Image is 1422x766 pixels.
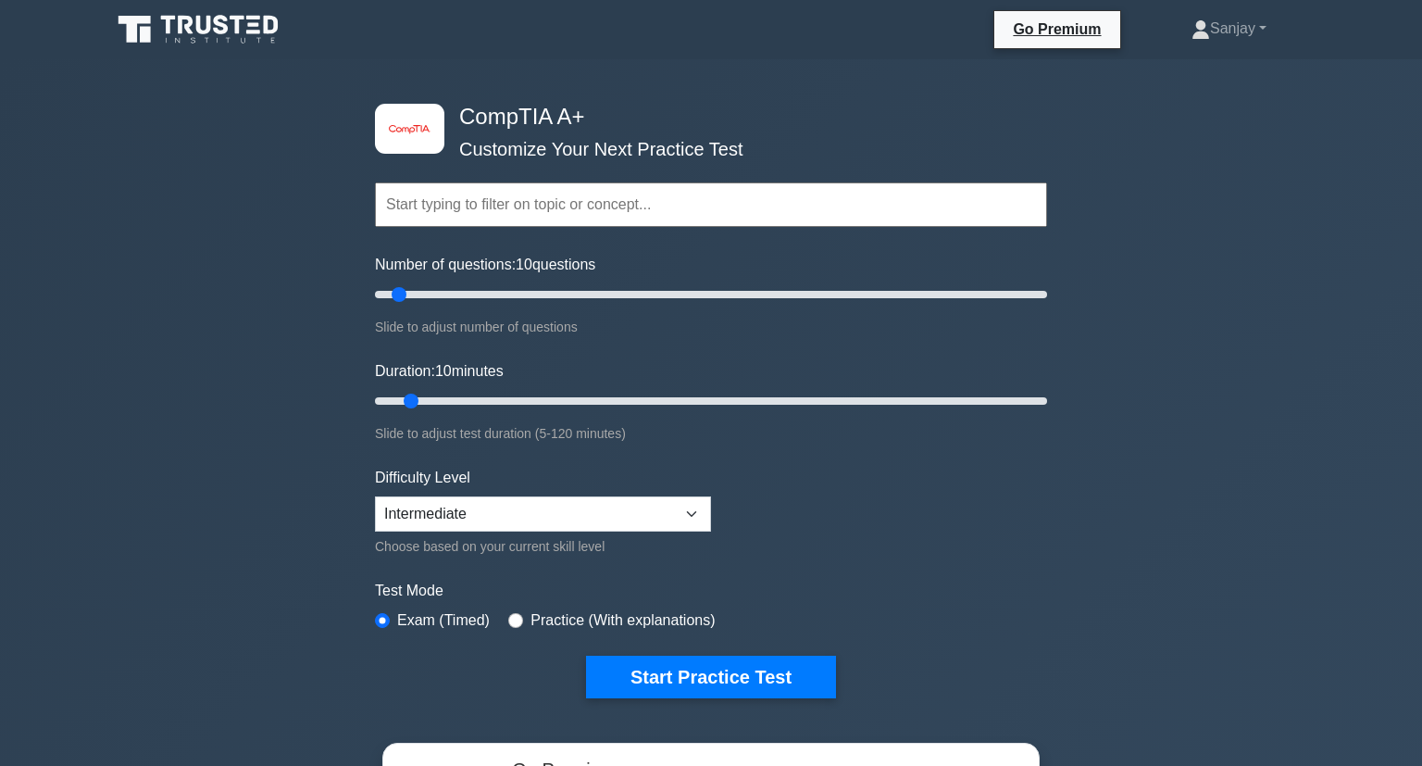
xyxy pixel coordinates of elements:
label: Number of questions: questions [375,254,595,276]
div: Slide to adjust number of questions [375,316,1047,338]
input: Start typing to filter on topic or concept... [375,182,1047,227]
label: Practice (With explanations) [530,609,715,632]
label: Exam (Timed) [397,609,490,632]
span: 10 [435,363,452,379]
span: 10 [516,257,532,272]
button: Start Practice Test [586,656,836,698]
div: Slide to adjust test duration (5-120 minutes) [375,422,1047,445]
a: Go Premium [1002,18,1112,41]
div: Choose based on your current skill level [375,535,711,558]
label: Duration: minutes [375,360,504,383]
h4: CompTIA A+ [452,104,956,131]
a: Sanjay [1147,10,1311,47]
label: Difficulty Level [375,467,470,489]
label: Test Mode [375,580,1047,602]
